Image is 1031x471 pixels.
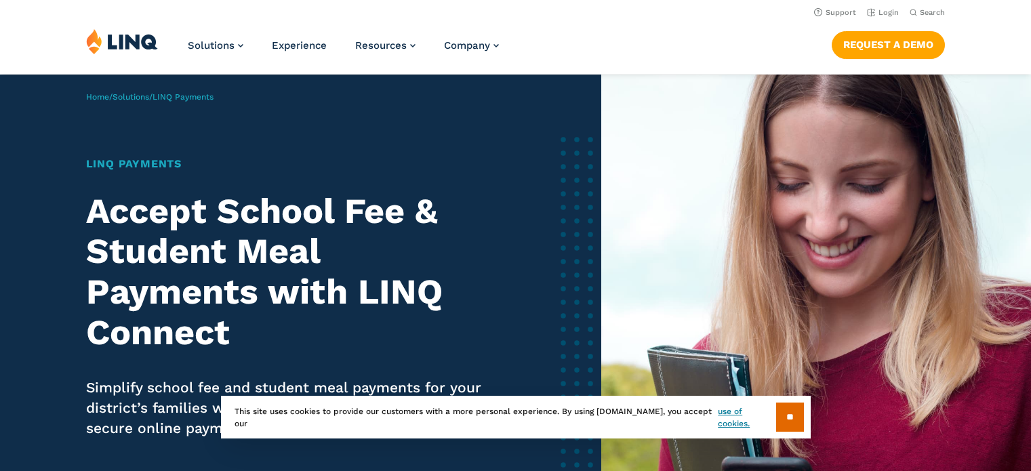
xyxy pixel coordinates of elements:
div: This site uses cookies to provide our customers with a more personal experience. By using [DOMAIN... [221,396,811,438]
a: Login [867,8,899,17]
span: Resources [355,39,407,52]
a: Experience [272,39,327,52]
a: Home [86,92,109,102]
a: Request a Demo [832,31,945,58]
a: Company [444,39,499,52]
nav: Primary Navigation [188,28,499,73]
span: LINQ Payments [153,92,214,102]
nav: Button Navigation [832,28,945,58]
span: Solutions [188,39,235,52]
a: Resources [355,39,416,52]
p: Simplify school fee and student meal payments for your district’s families with LINQ’s fast, easy... [86,377,492,438]
img: LINQ | K‑12 Software [86,28,158,54]
a: use of cookies. [718,405,775,430]
h1: LINQ Payments [86,156,492,172]
a: Solutions [188,39,243,52]
a: Solutions [113,92,149,102]
a: Support [814,8,856,17]
span: Company [444,39,490,52]
button: Open Search Bar [910,7,945,18]
h2: Accept School Fee & Student Meal Payments with LINQ Connect [86,191,492,353]
span: / / [86,92,214,102]
span: Search [920,8,945,17]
